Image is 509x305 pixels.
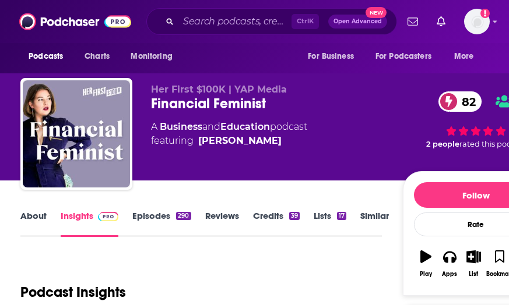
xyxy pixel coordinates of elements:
[366,7,387,18] span: New
[360,210,389,237] a: Similar
[403,12,423,31] a: Show notifications dropdown
[454,48,474,65] span: More
[98,212,118,221] img: Podchaser Pro
[160,121,202,132] a: Business
[368,45,448,68] button: open menu
[289,212,300,220] div: 39
[131,48,172,65] span: Monitoring
[469,271,478,278] div: List
[85,48,110,65] span: Charts
[23,80,130,187] img: Financial Feminist
[176,212,191,220] div: 290
[202,121,220,132] span: and
[122,45,187,68] button: open menu
[426,140,459,148] span: 2 people
[151,84,287,95] span: Her First $100K | YAP Media
[446,45,489,68] button: open menu
[464,9,490,34] button: Show profile menu
[337,212,346,220] div: 17
[314,210,346,237] a: Lists17
[220,121,270,132] a: Education
[253,210,300,237] a: Credits39
[77,45,117,68] a: Charts
[438,91,482,112] a: 82
[438,243,462,285] button: Apps
[132,210,191,237] a: Episodes290
[334,19,382,24] span: Open Advanced
[414,243,438,285] button: Play
[450,91,482,112] span: 82
[146,8,397,35] div: Search podcasts, credits, & more...
[300,45,368,68] button: open menu
[151,120,307,148] div: A podcast
[19,10,131,33] img: Podchaser - Follow, Share and Rate Podcasts
[29,48,63,65] span: Podcasts
[20,210,47,237] a: About
[480,9,490,18] svg: Add a profile image
[198,134,282,148] a: Tori Dunlap
[328,15,387,29] button: Open AdvancedNew
[442,271,457,278] div: Apps
[20,283,126,301] h1: Podcast Insights
[20,45,78,68] button: open menu
[464,9,490,34] span: Logged in as PRSuperstar
[205,210,239,237] a: Reviews
[292,14,319,29] span: Ctrl K
[420,271,432,278] div: Play
[308,48,354,65] span: For Business
[151,134,307,148] span: featuring
[375,48,431,65] span: For Podcasters
[462,243,486,285] button: List
[61,210,118,237] a: InsightsPodchaser Pro
[178,12,292,31] input: Search podcasts, credits, & more...
[432,12,450,31] a: Show notifications dropdown
[464,9,490,34] img: User Profile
